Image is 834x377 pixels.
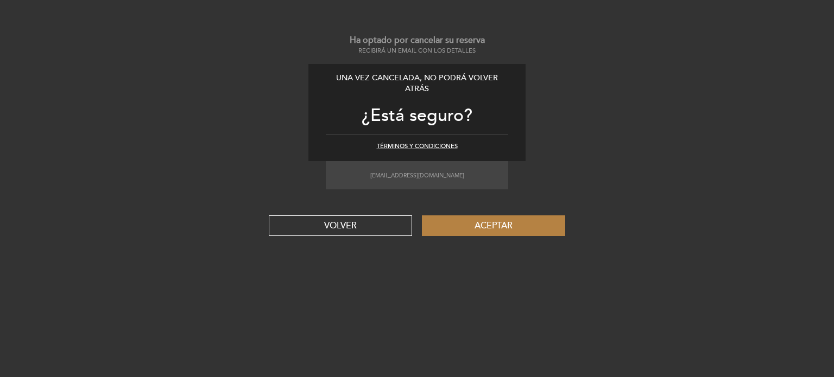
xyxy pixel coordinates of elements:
small: [EMAIL_ADDRESS][DOMAIN_NAME] [370,172,464,179]
button: VOLVER [269,215,412,236]
button: Términos y condiciones [377,142,458,151]
button: Aceptar [422,215,565,236]
div: Una vez cancelada, no podrá volver atrás [326,73,508,95]
span: ¿Está seguro? [362,105,472,126]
